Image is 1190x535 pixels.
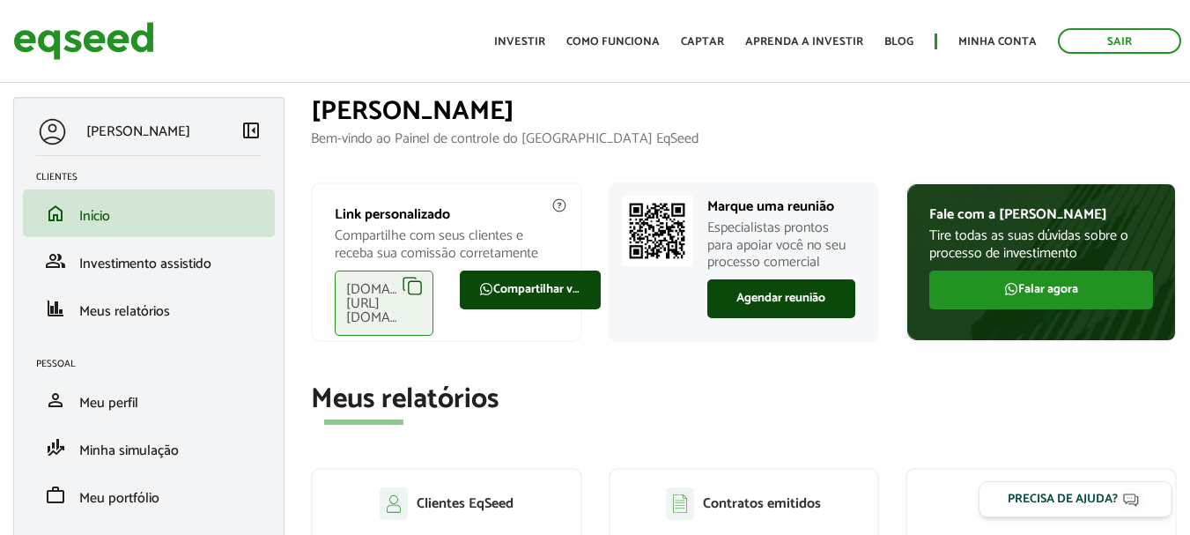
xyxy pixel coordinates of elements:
li: Meus relatórios [23,285,275,332]
p: Link personalizado [335,206,558,223]
span: work [45,485,66,506]
a: Captar [681,36,724,48]
a: Investir [494,36,545,48]
li: Início [23,189,275,237]
li: Meu portfólio [23,472,275,519]
span: left_panel_close [240,120,262,141]
img: Marcar reunião com consultor [622,196,692,266]
span: Início [79,204,110,228]
p: Bem-vindo ao Painel de controle do [GEOGRAPHIC_DATA] EqSeed [311,130,1177,147]
a: finance_modeMinha simulação [36,437,262,458]
p: Especialistas prontos para apoiar você no seu processo comercial [707,219,856,271]
a: Blog [884,36,913,48]
span: finance_mode [45,437,66,458]
img: FaWhatsapp.svg [479,282,493,296]
h2: Clientes [36,172,275,182]
li: Meu perfil [23,376,275,424]
span: person [45,390,66,411]
span: home [45,203,66,224]
div: [DOMAIN_NAME][URL][DOMAIN_NAME] [335,271,433,336]
span: group [45,250,66,271]
a: Colapsar menu [240,120,262,145]
p: Contratos emitidos [703,495,821,512]
p: Compartilhe com seus clientes e receba sua comissão corretamente [335,227,558,261]
p: Marque uma reunião [707,198,856,215]
a: financeMeus relatórios [36,298,262,319]
a: Agendar reunião [707,279,856,318]
h2: Meus relatórios [311,384,1177,415]
li: Minha simulação [23,424,275,472]
img: agent-meulink-info2.svg [551,197,567,213]
li: Investimento assistido [23,237,275,285]
img: FaWhatsapp.svg [1004,282,1018,296]
a: Compartilhar via WhatsApp [460,271,601,309]
span: Investimento assistido [79,252,211,276]
a: Minha conta [958,36,1037,48]
p: Fale com a [PERSON_NAME] [929,206,1153,223]
a: homeInício [36,203,262,224]
a: personMeu perfil [36,390,262,411]
img: EqSeed [13,18,154,64]
a: Como funciona [566,36,660,48]
span: Meu perfil [79,391,138,415]
a: Sair [1058,28,1181,54]
a: Falar agora [929,271,1153,309]
span: Meu portfólio [79,487,159,510]
p: Tire todas as suas dúvidas sobre o processo de investimento [929,227,1153,261]
span: Minha simulação [79,439,179,463]
a: Aprenda a investir [745,36,863,48]
img: agent-contratos.svg [666,487,694,520]
p: [PERSON_NAME] [86,123,190,140]
span: Meus relatórios [79,300,170,323]
a: workMeu portfólio [36,485,262,506]
h1: [PERSON_NAME] [311,97,1177,126]
h2: Pessoal [36,359,275,369]
a: groupInvestimento assistido [36,250,262,271]
p: Clientes EqSeed [417,495,514,512]
span: finance [45,298,66,319]
img: agent-clientes.svg [380,487,408,519]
